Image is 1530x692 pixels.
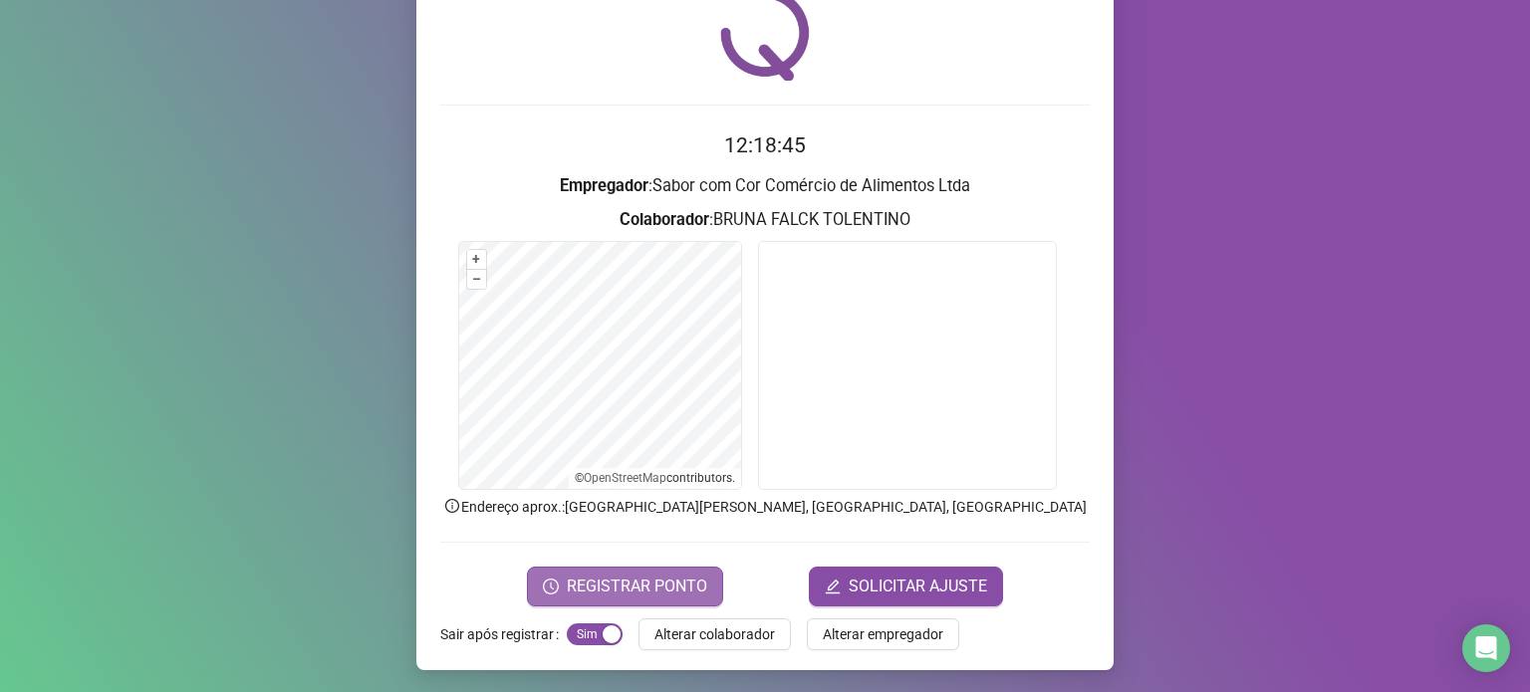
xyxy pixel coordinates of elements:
time: 12:18:45 [724,133,806,157]
span: Alterar colaborador [654,623,775,645]
li: © contributors. [575,471,735,485]
span: Alterar empregador [823,623,943,645]
button: editSOLICITAR AJUSTE [809,567,1003,606]
p: Endereço aprox. : [GEOGRAPHIC_DATA][PERSON_NAME], [GEOGRAPHIC_DATA], [GEOGRAPHIC_DATA] [440,496,1090,518]
button: REGISTRAR PONTO [527,567,723,606]
label: Sair após registrar [440,618,567,650]
h3: : BRUNA FALCK TOLENTINO [440,207,1090,233]
button: Alterar empregador [807,618,959,650]
span: info-circle [443,497,461,515]
strong: Colaborador [620,210,709,229]
strong: Empregador [560,176,648,195]
div: Open Intercom Messenger [1462,624,1510,672]
span: clock-circle [543,578,559,594]
span: SOLICITAR AJUSTE [849,575,987,598]
span: REGISTRAR PONTO [567,575,707,598]
button: + [467,250,486,269]
button: – [467,270,486,289]
button: Alterar colaborador [638,618,791,650]
a: OpenStreetMap [584,471,666,485]
span: edit [825,578,841,594]
h3: : Sabor com Cor Comércio de Alimentos Ltda [440,173,1090,199]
